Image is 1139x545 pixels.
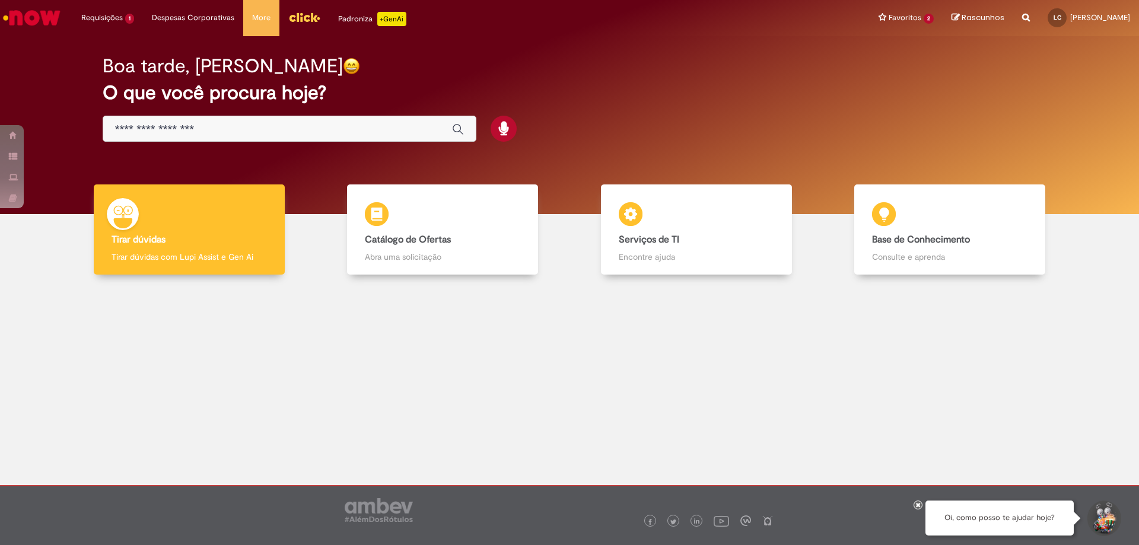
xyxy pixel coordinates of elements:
span: 1 [125,14,134,24]
img: ServiceNow [1,6,62,30]
p: Tirar dúvidas com Lupi Assist e Gen Ai [112,251,267,263]
span: More [252,12,271,24]
span: [PERSON_NAME] [1070,12,1130,23]
img: logo_footer_ambev_rotulo_gray.png [345,498,413,522]
b: Tirar dúvidas [112,234,166,246]
span: Requisições [81,12,123,24]
p: +GenAi [377,12,406,26]
a: Base de Conhecimento Consulte e aprenda [823,184,1077,275]
img: logo_footer_youtube.png [714,513,729,528]
b: Serviços de TI [619,234,679,246]
p: Abra uma solicitação [365,251,520,263]
a: Rascunhos [952,12,1004,24]
div: Oi, como posso te ajudar hoje? [925,501,1074,536]
p: Encontre ajuda [619,251,774,263]
img: logo_footer_naosei.png [762,515,773,526]
span: Rascunhos [962,12,1004,23]
span: LC [1054,14,1061,21]
a: Catálogo de Ofertas Abra uma solicitação [316,184,570,275]
div: Padroniza [338,12,406,26]
b: Catálogo de Ofertas [365,234,451,246]
span: 2 [924,14,934,24]
h2: O que você procura hoje? [103,82,1037,103]
img: happy-face.png [343,58,360,75]
p: Consulte e aprenda [872,251,1027,263]
span: Favoritos [889,12,921,24]
a: Serviços de TI Encontre ajuda [569,184,823,275]
img: logo_footer_linkedin.png [694,518,700,525]
img: click_logo_yellow_360x200.png [288,8,320,26]
img: logo_footer_workplace.png [740,515,751,526]
img: logo_footer_twitter.png [670,519,676,525]
button: Iniciar Conversa de Suporte [1086,501,1121,536]
a: Tirar dúvidas Tirar dúvidas com Lupi Assist e Gen Ai [62,184,316,275]
span: Despesas Corporativas [152,12,234,24]
h2: Boa tarde, [PERSON_NAME] [103,56,343,77]
b: Base de Conhecimento [872,234,970,246]
img: logo_footer_facebook.png [647,519,653,525]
